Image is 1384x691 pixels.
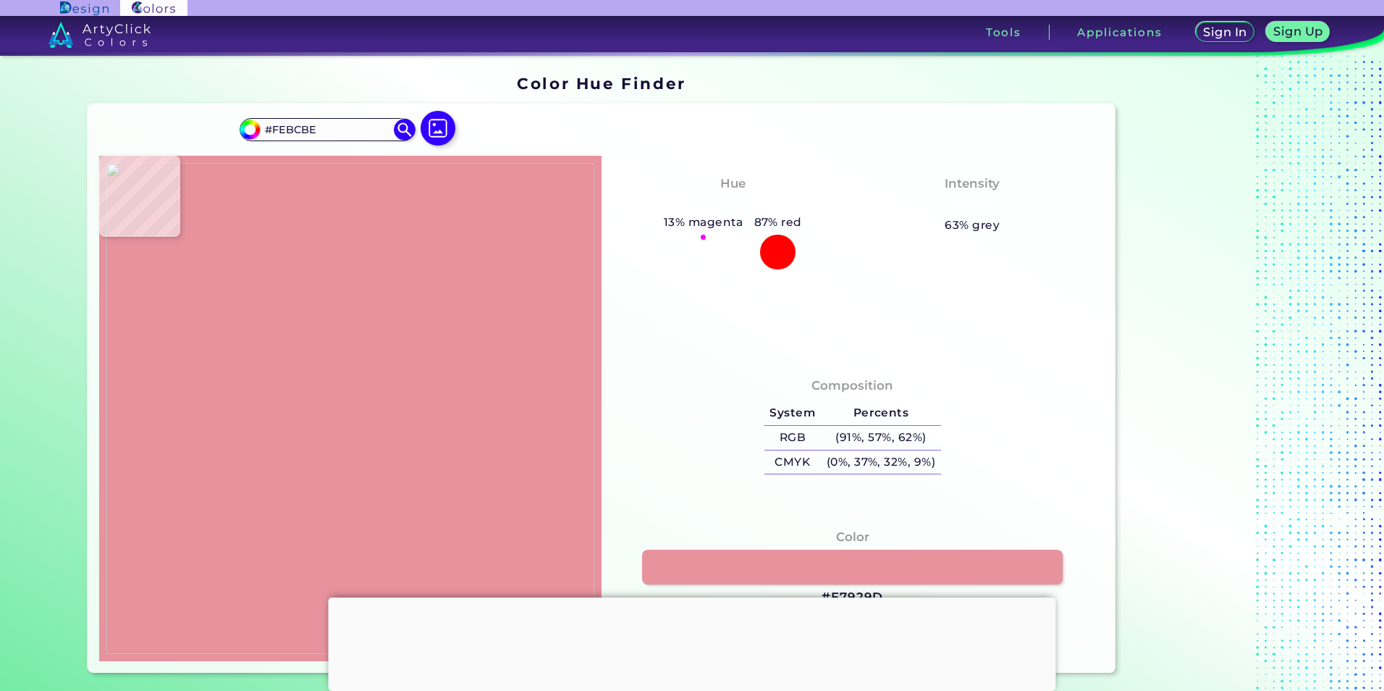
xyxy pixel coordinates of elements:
img: ca97f1e6-16e8-450f-aa76-2a113035683f [106,163,594,654]
h3: #E7929D [822,589,883,606]
input: type color.. [260,120,394,139]
h5: Sign Up [1272,25,1324,38]
h3: Tools [986,27,1021,38]
a: Sign In [1194,22,1256,43]
h3: Pinkish Red [685,196,780,214]
h5: RGB [764,426,821,450]
iframe: Advertisement [329,598,1056,687]
a: Sign Up [1265,22,1331,43]
h5: (91%, 57%, 62%) [821,426,941,450]
h5: 63% grey [945,216,1000,235]
h5: (0%, 37%, 32%, 9%) [821,451,941,474]
h4: Composition [811,375,893,396]
h4: Color [836,527,869,548]
h1: Color Hue Finder [517,72,685,94]
h3: Pastel [945,196,1000,214]
img: icon search [394,119,415,141]
h5: 87% red [748,213,808,232]
iframe: Advertisement [1121,70,1302,679]
img: logo_artyclick_colors_white.svg [48,22,151,48]
h5: CMYK [764,451,821,474]
h3: Applications [1077,27,1162,38]
h5: 13% magenta [658,213,748,232]
h4: Intensity [945,173,1000,194]
h5: Percents [821,401,941,425]
img: ArtyClick Design logo [60,1,109,15]
img: icon picture [421,111,455,146]
h5: System [764,401,821,425]
h5: Sign In [1202,26,1248,38]
h4: Hue [720,173,746,194]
